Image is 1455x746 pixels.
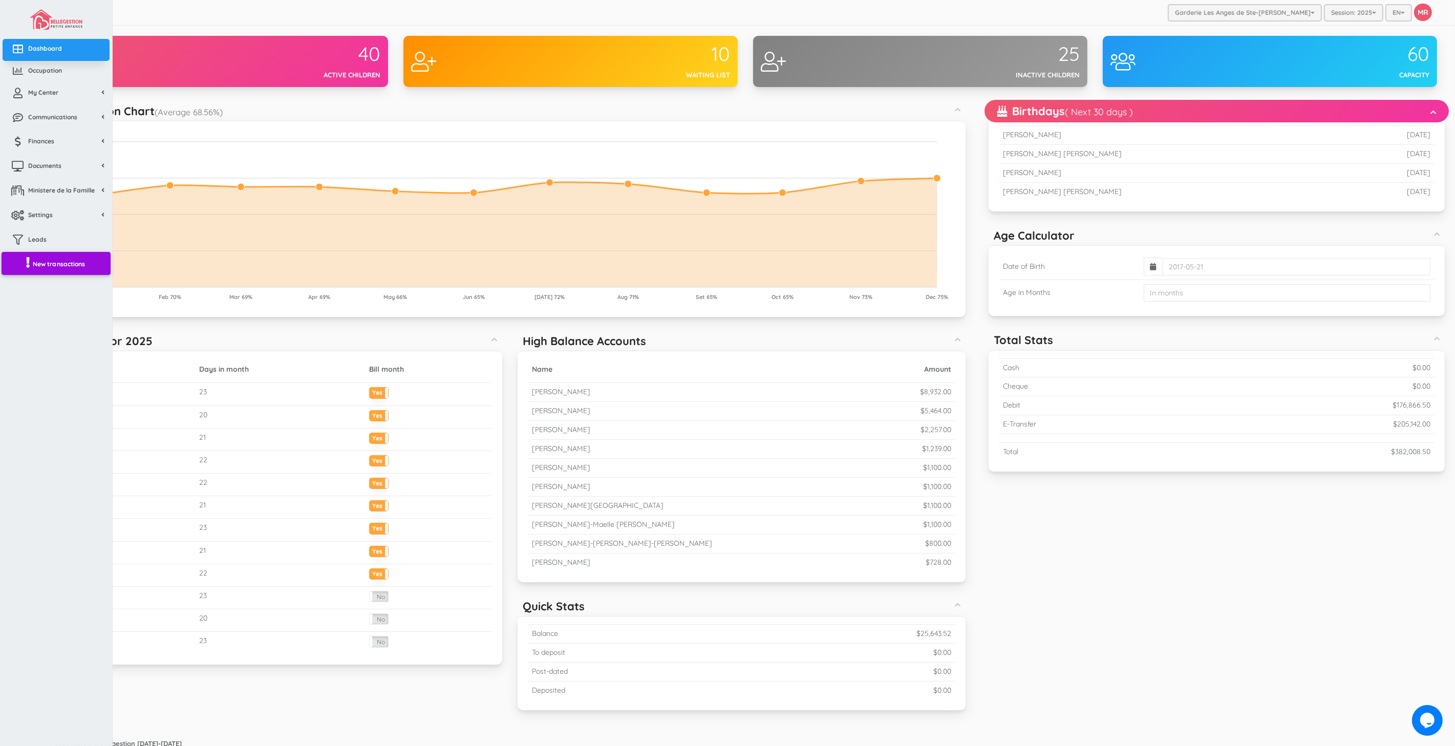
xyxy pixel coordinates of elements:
[195,564,365,586] td: 22
[195,519,365,541] td: 23
[370,456,388,463] label: Yes
[64,541,195,564] td: August
[994,229,1075,242] h5: Age Calculator
[64,564,195,586] td: September
[1163,258,1430,275] input: 2017-05-21
[999,396,1202,415] td: Debit
[923,482,951,491] small: $1,100.00
[64,451,195,473] td: April
[195,451,365,473] td: 22
[28,210,53,219] span: Settings
[2,251,111,275] a: New transactions
[195,609,365,632] td: 20
[532,501,664,510] small: [PERSON_NAME][GEOGRAPHIC_DATA]
[923,463,951,472] small: $1,100.00
[532,558,590,567] small: [PERSON_NAME]
[532,444,590,453] small: [PERSON_NAME]
[1202,443,1435,461] td: $382,008.50
[1065,106,1133,118] small: ( Next 30 days )
[195,632,365,654] td: 23
[195,383,365,406] td: 23
[308,293,330,301] tspan: Apr 69%
[528,663,744,681] td: Post-dated
[744,644,955,663] td: $0.00
[28,186,95,195] span: Ministere de la Famille
[744,625,955,644] td: $25,643.52
[532,366,878,373] h5: Name
[28,44,62,53] span: Dashboard
[195,406,365,428] td: 20
[28,66,62,75] span: Occupation
[999,415,1202,434] td: E-Transfer
[199,366,361,373] h5: Days in month
[64,632,195,654] td: December
[532,463,590,472] small: [PERSON_NAME]
[229,293,252,301] tspan: Mar 69%
[30,9,82,30] img: image
[532,539,712,548] small: [PERSON_NAME]-[PERSON_NAME]-[PERSON_NAME]
[370,411,388,418] label: Yes
[3,108,110,130] a: Communications
[532,482,590,491] small: [PERSON_NAME]
[528,625,744,644] td: Balance
[195,496,365,519] td: 21
[195,541,365,564] td: 21
[528,644,744,663] td: To deposit
[64,383,195,406] td: January
[1347,126,1435,145] td: [DATE]
[370,388,388,395] label: Yes
[999,183,1347,201] td: [PERSON_NAME] [PERSON_NAME]
[370,478,388,486] label: Yes
[33,259,85,268] span: New transactions
[744,663,955,681] td: $0.00
[923,520,951,529] small: $1,100.00
[1202,377,1435,396] td: $0.00
[999,443,1202,461] td: Total
[523,600,585,612] h5: Quick Stats
[370,523,388,531] label: Yes
[528,681,744,700] td: Deposited
[999,164,1347,183] td: [PERSON_NAME]
[571,70,731,80] div: Waiting list
[1270,70,1430,80] div: Capacity
[922,444,951,453] small: $1,239.00
[997,105,1133,117] h5: Birthdays
[617,293,639,301] tspan: Aug 71%
[994,334,1053,346] h5: Total Stats
[221,70,381,80] div: Active children
[999,253,1139,280] td: Date of Birth
[849,293,872,301] tspan: Nov 73%
[64,428,195,451] td: March
[1144,284,1430,302] input: In months
[1202,358,1435,377] td: $0.00
[68,366,191,373] h5: Mois
[64,609,195,632] td: November
[1347,164,1435,183] td: [DATE]
[523,335,646,347] h5: High Balance Accounts
[3,205,110,227] a: Settings
[696,293,717,301] tspan: Set 65%
[1347,183,1435,201] td: [DATE]
[28,235,47,244] span: Leads
[64,587,195,609] td: October
[370,433,388,441] label: Yes
[3,156,110,178] a: Documents
[3,132,110,154] a: Finances
[923,501,951,510] small: $1,100.00
[195,474,365,496] td: 22
[383,293,407,301] tspan: May 66%
[921,425,951,434] small: $2,257.00
[999,280,1139,306] td: Age in Months
[1270,44,1430,65] div: 60
[59,105,223,117] h5: Occupation Chart
[64,474,195,496] td: May
[3,181,110,203] a: Ministere de la Famille
[532,425,590,434] small: [PERSON_NAME]
[28,161,61,170] span: Documents
[28,88,58,97] span: My Center
[370,569,388,577] label: Yes
[921,70,1080,80] div: Inactive children
[221,44,381,65] div: 40
[370,546,388,554] label: Yes
[926,293,948,301] tspan: Dec 75%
